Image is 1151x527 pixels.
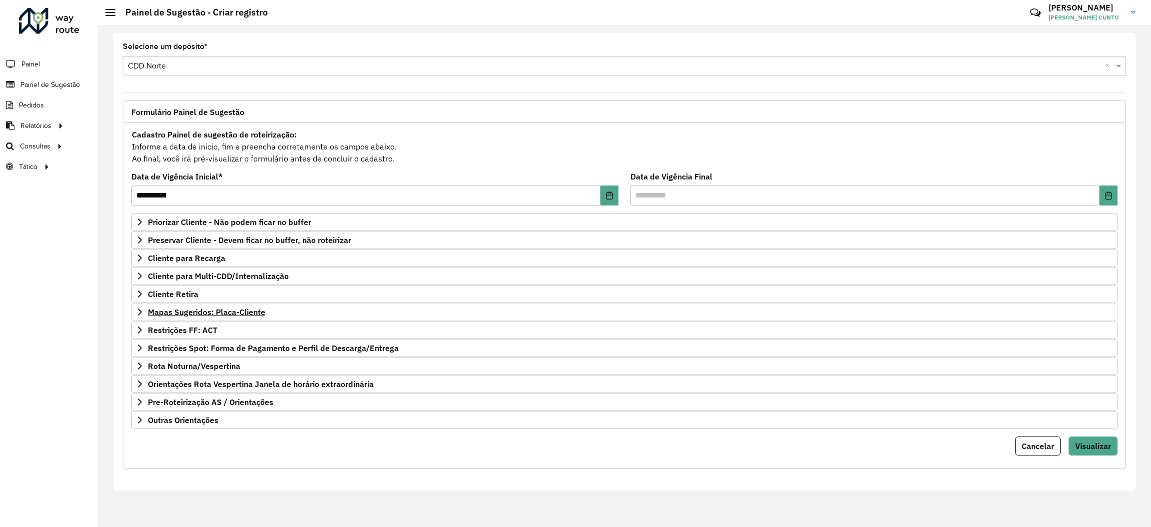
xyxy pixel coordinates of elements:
span: Cancelar [1022,441,1054,451]
h2: Painel de Sugestão - Criar registro [115,7,268,18]
span: Pre-Roteirização AS / Orientações [148,398,273,406]
span: Restrições FF: ACT [148,326,217,334]
a: Restrições FF: ACT [131,321,1118,338]
span: Restrições Spot: Forma de Pagamento e Perfil de Descarga/Entrega [148,344,399,352]
span: Cliente Retira [148,290,198,298]
button: Choose Date [600,185,618,205]
span: Outras Orientações [148,416,218,424]
a: Outras Orientações [131,411,1118,428]
button: Choose Date [1100,185,1118,205]
button: Visualizar [1069,436,1118,455]
a: Rota Noturna/Vespertina [131,357,1118,374]
a: Cliente para Recarga [131,249,1118,266]
a: Mapas Sugeridos: Placa-Cliente [131,303,1118,320]
span: Clear all [1105,60,1114,72]
span: Painel de Sugestão [20,79,80,90]
span: Rota Noturna/Vespertina [148,362,240,370]
a: Cliente para Multi-CDD/Internalização [131,267,1118,284]
span: Formulário Painel de Sugestão [131,108,244,116]
span: Visualizar [1075,441,1111,451]
span: Tático [19,161,37,172]
a: Cliente Retira [131,285,1118,302]
button: Cancelar [1015,436,1061,455]
a: Preservar Cliente - Devem ficar no buffer, não roteirizar [131,231,1118,248]
span: Cliente para Multi-CDD/Internalização [148,272,289,280]
strong: Cadastro Painel de sugestão de roteirização: [132,129,297,139]
span: Mapas Sugeridos: Placa-Cliente [148,308,265,316]
span: Consultas [20,141,50,151]
span: Pedidos [19,100,44,110]
span: Cliente para Recarga [148,254,225,262]
div: Informe a data de inicio, fim e preencha corretamente os campos abaixo. Ao final, você irá pré-vi... [131,128,1118,165]
span: Priorizar Cliente - Não podem ficar no buffer [148,218,311,226]
a: Restrições Spot: Forma de Pagamento e Perfil de Descarga/Entrega [131,339,1118,356]
label: Selecione um depósito [123,40,207,52]
span: Relatórios [20,120,51,131]
span: Orientações Rota Vespertina Janela de horário extraordinária [148,380,374,388]
span: Painel [21,59,40,69]
a: Contato Rápido [1025,2,1046,23]
label: Data de Vigência Final [630,170,712,182]
span: [PERSON_NAME] CUNTO [1049,13,1124,22]
a: Pre-Roteirização AS / Orientações [131,393,1118,410]
label: Data de Vigência Inicial [131,170,223,182]
span: Preservar Cliente - Devem ficar no buffer, não roteirizar [148,236,351,244]
a: Priorizar Cliente - Não podem ficar no buffer [131,213,1118,230]
h3: [PERSON_NAME] [1049,3,1124,12]
a: Orientações Rota Vespertina Janela de horário extraordinária [131,375,1118,392]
